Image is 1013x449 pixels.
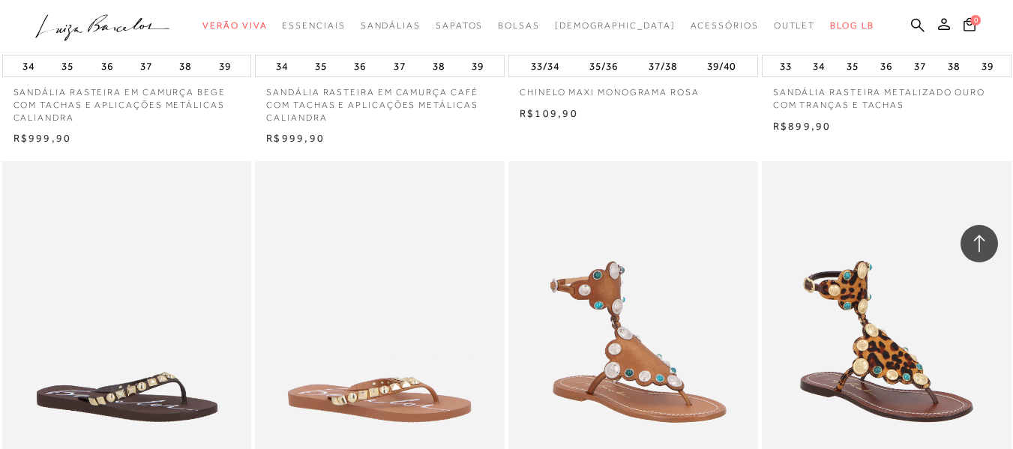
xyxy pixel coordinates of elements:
[97,55,118,76] button: 36
[555,12,676,40] a: noSubCategoriesText
[943,55,964,76] button: 38
[808,55,829,76] button: 34
[775,55,796,76] button: 33
[436,12,483,40] a: categoryNavScreenReaderText
[467,55,488,76] button: 39
[644,55,682,76] button: 37/38
[266,132,325,144] span: R$999,90
[520,107,578,119] span: R$109,90
[310,55,331,76] button: 35
[428,55,449,76] button: 38
[202,20,267,31] span: Verão Viva
[830,12,874,40] a: BLOG LB
[970,15,981,25] span: 0
[282,20,345,31] span: Essenciais
[13,132,72,144] span: R$999,90
[508,77,758,99] a: CHINELO MAXI MONOGRAMA ROSA
[691,12,759,40] a: categoryNavScreenReaderText
[773,120,832,132] span: R$899,90
[271,55,292,76] button: 34
[436,20,483,31] span: Sapatos
[876,55,897,76] button: 36
[57,55,78,76] button: 35
[774,12,816,40] a: categoryNavScreenReaderText
[349,55,370,76] button: 36
[774,20,816,31] span: Outlet
[498,12,540,40] a: categoryNavScreenReaderText
[361,12,421,40] a: categoryNavScreenReaderText
[959,16,980,37] button: 0
[214,55,235,76] button: 39
[830,20,874,31] span: BLOG LB
[526,55,564,76] button: 33/34
[555,20,676,31] span: [DEMOGRAPHIC_DATA]
[175,55,196,76] button: 38
[842,55,863,76] button: 35
[910,55,931,76] button: 37
[361,20,421,31] span: Sandálias
[255,77,505,124] a: SANDÁLIA RASTEIRA EM CAMURÇA CAFÉ COM TACHAS E APLICAÇÕES METÁLICAS CALIANDRA
[389,55,410,76] button: 37
[18,55,39,76] button: 34
[585,55,622,76] button: 35/36
[762,77,1012,112] a: SANDÁLIA RASTEIRA METALIZADO OURO COM TRANÇAS E TACHAS
[202,12,267,40] a: categoryNavScreenReaderText
[282,12,345,40] a: categoryNavScreenReaderText
[2,77,252,124] a: SANDÁLIA RASTEIRA EM CAMURÇA BEGE COM TACHAS E APLICAÇÕES METÁLICAS CALIANDRA
[136,55,157,76] button: 37
[691,20,759,31] span: Acessórios
[498,20,540,31] span: Bolsas
[703,55,740,76] button: 39/40
[977,55,998,76] button: 39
